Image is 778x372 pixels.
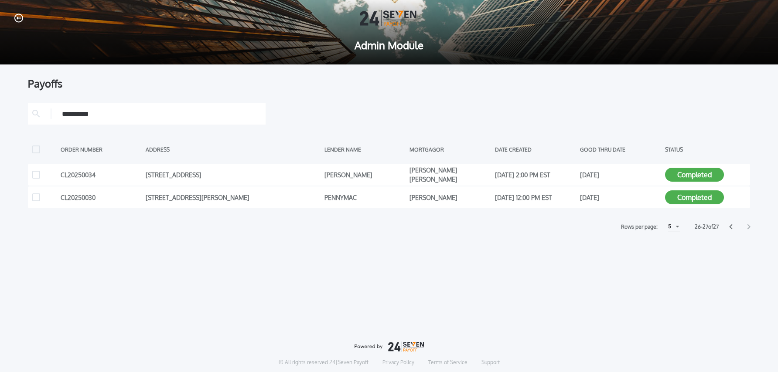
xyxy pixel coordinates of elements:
[665,190,724,204] button: Completed
[146,168,320,181] div: [STREET_ADDRESS]
[695,223,719,231] label: 26 - 27 of 27
[409,143,490,156] div: MORTGAGOR
[324,143,405,156] div: LENDER NAME
[409,191,490,204] div: [PERSON_NAME]
[621,223,658,231] label: Rows per page:
[668,222,680,231] button: 5
[14,40,764,51] span: Admin Module
[428,359,467,366] a: Terms of Service
[665,143,746,156] div: STATUS
[360,10,418,26] img: Logo
[354,342,424,352] img: logo
[61,143,141,156] div: ORDER NUMBER
[324,191,405,204] div: PENNYMAC
[382,359,414,366] a: Privacy Policy
[668,221,671,232] div: 5
[324,168,405,181] div: [PERSON_NAME]
[495,168,576,181] div: [DATE] 2:00 PM EST
[409,168,490,181] div: [PERSON_NAME] [PERSON_NAME]
[580,143,661,156] div: GOOD THRU DATE
[580,168,661,181] div: [DATE]
[580,191,661,204] div: [DATE]
[279,359,369,366] p: © All rights reserved. 24|Seven Payoff
[146,143,320,156] div: ADDRESS
[28,78,750,89] div: Payoffs
[481,359,500,366] a: Support
[495,143,576,156] div: DATE CREATED
[665,168,724,182] button: Completed
[61,168,141,181] div: CL20250034
[495,191,576,204] div: [DATE] 12:00 PM EST
[146,191,320,204] div: [STREET_ADDRESS][PERSON_NAME]
[61,191,141,204] div: CL20250030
